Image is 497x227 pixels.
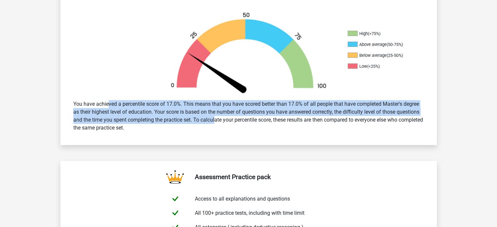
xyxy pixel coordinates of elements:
[367,64,380,69] div: (<25%)
[348,42,414,48] li: Above average
[387,42,403,47] div: (50-75%)
[348,31,414,37] li: High
[387,53,403,58] div: (25-50%)
[368,31,380,36] div: (>75%)
[348,53,414,58] li: Below average
[68,97,429,134] div: You have achieved a percentile score of 17.0%. This means that you have scored better than 17.0% ...
[160,12,338,95] img: 17.26cf2381989f.png
[348,63,414,69] li: Low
